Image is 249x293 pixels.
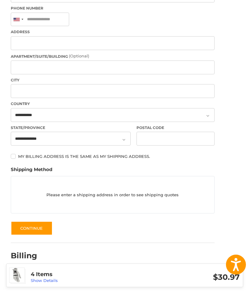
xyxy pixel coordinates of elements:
[11,189,214,201] p: Please enter a shipping address in order to see shipping quotes
[198,276,249,293] iframe: Google Customer Reviews
[11,53,215,59] label: Apartment/Suite/Building
[11,166,52,176] legend: Shipping Method
[31,271,135,278] h3: 4 Items
[11,125,131,131] label: State/Province
[11,251,47,260] h2: Billing
[135,272,240,282] h3: $30.97
[136,125,215,131] label: Postal Code
[11,221,53,235] button: Continue
[11,29,215,35] label: Address
[31,278,58,283] a: Show Details
[11,6,215,11] label: Phone Number
[10,268,24,283] img: Mizuno Comp Golf Gloves
[11,154,215,159] label: My billing address is the same as my shipping address.
[11,77,215,83] label: City
[11,13,25,26] div: United States: +1
[69,53,89,58] small: (Optional)
[11,101,215,107] label: Country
